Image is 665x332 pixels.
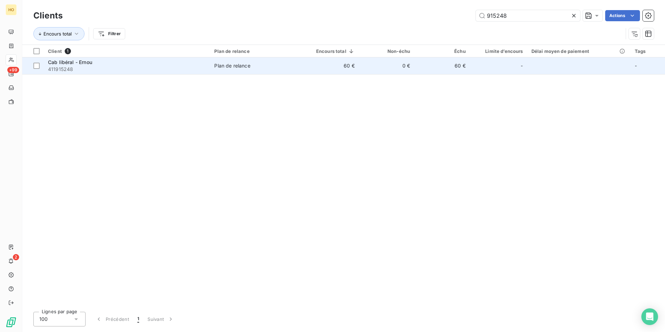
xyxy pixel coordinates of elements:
[635,48,661,54] div: Tags
[521,62,523,69] span: -
[6,68,16,79] a: +99
[137,316,139,323] span: 1
[6,4,17,15] div: HO
[359,57,414,74] td: 0 €
[91,312,133,326] button: Précédent
[214,62,250,69] div: Plan de relance
[7,67,19,73] span: +99
[6,317,17,328] img: Logo LeanPay
[133,312,143,326] button: 1
[414,57,470,74] td: 60 €
[13,254,19,260] span: 2
[305,48,355,54] div: Encours total
[474,48,523,54] div: Limite d’encours
[301,57,359,74] td: 60 €
[48,48,62,54] span: Client
[65,48,71,54] span: 1
[39,316,48,323] span: 100
[33,9,63,22] h3: Clients
[363,48,410,54] div: Non-échu
[605,10,640,21] button: Actions
[48,59,92,65] span: Cab libéral - Ernou
[43,31,72,37] span: Encours total
[214,48,296,54] div: Plan de relance
[635,63,637,69] span: -
[48,66,206,73] span: 411915248
[418,48,465,54] div: Échu
[143,312,178,326] button: Suivant
[33,27,85,40] button: Encours total
[476,10,580,21] input: Rechercher
[531,48,626,54] div: Délai moyen de paiement
[641,308,658,325] div: Open Intercom Messenger
[93,28,125,39] button: Filtrer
